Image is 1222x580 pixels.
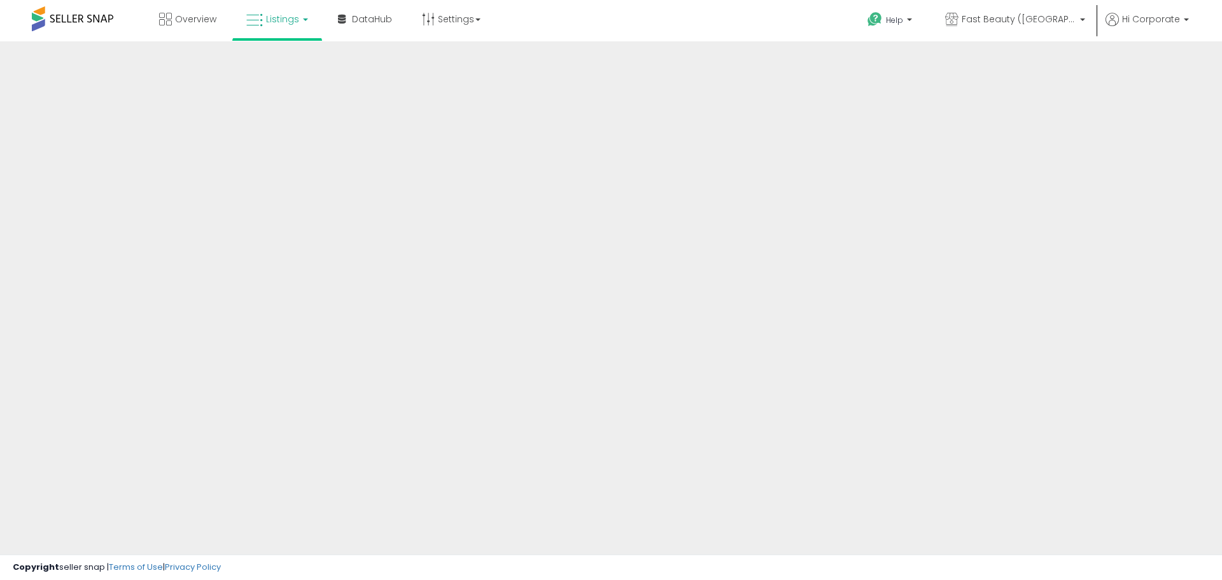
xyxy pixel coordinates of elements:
[13,562,221,574] div: seller snap | |
[886,15,903,25] span: Help
[962,13,1076,25] span: Fast Beauty ([GEOGRAPHIC_DATA])
[1122,13,1180,25] span: Hi Corporate
[165,561,221,573] a: Privacy Policy
[109,561,163,573] a: Terms of Use
[352,13,392,25] span: DataHub
[175,13,216,25] span: Overview
[857,2,925,41] a: Help
[13,561,59,573] strong: Copyright
[867,11,883,27] i: Get Help
[1106,13,1189,41] a: Hi Corporate
[266,13,299,25] span: Listings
